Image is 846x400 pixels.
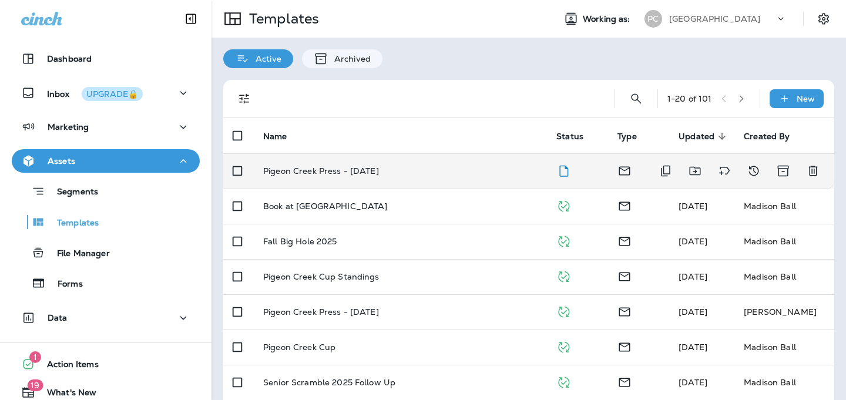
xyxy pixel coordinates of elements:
[27,379,43,391] span: 19
[556,131,599,142] span: Status
[669,14,760,23] p: [GEOGRAPHIC_DATA]
[744,132,790,142] span: Created By
[47,54,92,63] p: Dashboard
[45,187,98,199] p: Segments
[617,376,632,386] span: Email
[644,10,662,28] div: PC
[617,164,632,175] span: Email
[617,305,632,316] span: Email
[48,156,75,166] p: Assets
[813,8,834,29] button: Settings
[797,94,815,103] p: New
[744,131,805,142] span: Created By
[12,81,200,105] button: InboxUPGRADE🔒
[12,240,200,265] button: File Manager
[48,122,89,132] p: Marketing
[250,54,281,63] p: Active
[617,131,652,142] span: Type
[617,235,632,246] span: Email
[29,351,41,363] span: 1
[35,359,99,374] span: Action Items
[734,189,834,224] td: Madison Ball
[556,200,571,210] span: Published
[801,159,825,183] button: Delete
[263,201,388,211] p: Book at [GEOGRAPHIC_DATA]
[263,342,335,352] p: Pigeon Creek Cup
[734,259,834,294] td: Madison Ball
[328,54,371,63] p: Archived
[556,341,571,351] span: Published
[46,279,83,290] p: Forms
[742,159,766,183] button: View Changelog
[263,307,379,317] p: Pigeon Creek Press - [DATE]
[12,352,200,376] button: 1Action Items
[771,159,795,183] button: Archive
[625,87,648,110] button: Search Templates
[12,271,200,295] button: Forms
[679,342,707,352] span: Madison Ball
[556,164,571,175] span: Draft
[617,341,632,351] span: Email
[45,218,99,229] p: Templates
[617,270,632,281] span: Email
[734,365,834,400] td: Madison Ball
[679,131,730,142] span: Updated
[713,159,736,183] button: Add tags
[679,377,707,388] span: Madison Ball
[667,94,712,103] div: 1 - 20 of 101
[86,90,138,98] div: UPGRADE🔒
[45,248,110,260] p: File Manager
[263,237,337,246] p: Fall Big Hole 2025
[556,270,571,281] span: Published
[734,330,834,365] td: Madison Ball
[244,10,319,28] p: Templates
[734,294,834,330] td: [PERSON_NAME]
[683,159,707,183] button: Move to folder
[617,132,637,142] span: Type
[263,132,287,142] span: Name
[679,201,707,211] span: Madison Ball
[556,305,571,316] span: Published
[679,236,707,247] span: Madison Ball
[263,272,380,281] p: Pigeon Creek Cup Standings
[12,179,200,204] button: Segments
[12,149,200,173] button: Assets
[556,132,583,142] span: Status
[556,376,571,386] span: Published
[47,87,143,99] p: Inbox
[82,87,143,101] button: UPGRADE🔒
[263,378,395,387] p: Senior Scramble 2025 Follow Up
[734,224,834,259] td: Madison Ball
[12,210,200,234] button: Templates
[12,306,200,330] button: Data
[12,47,200,70] button: Dashboard
[48,313,68,322] p: Data
[583,14,633,24] span: Working as:
[12,115,200,139] button: Marketing
[556,235,571,246] span: Published
[263,131,303,142] span: Name
[263,166,379,176] p: Pigeon Creek Press - [DATE]
[233,87,256,110] button: Filters
[679,271,707,282] span: Madison Ball
[654,159,677,183] button: Duplicate
[174,7,207,31] button: Collapse Sidebar
[617,200,632,210] span: Email
[679,307,707,317] span: Madison Ball
[679,132,714,142] span: Updated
